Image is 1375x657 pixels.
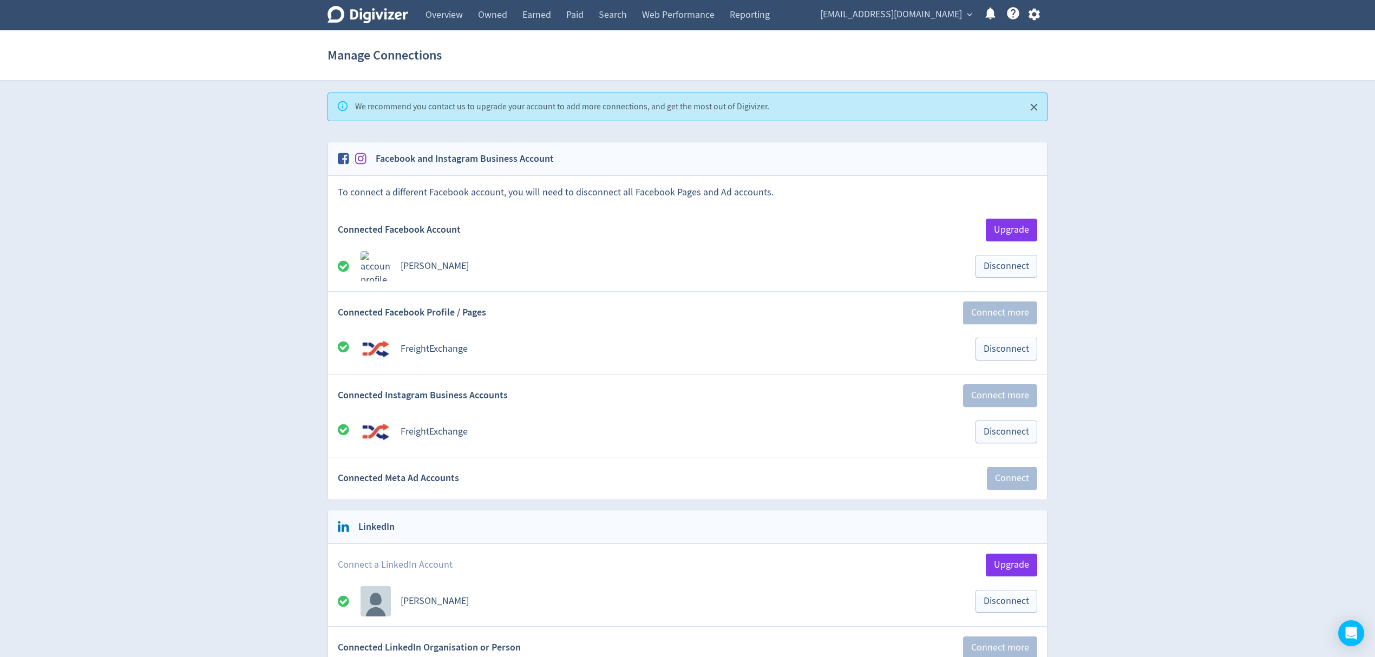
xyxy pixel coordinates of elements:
[971,391,1029,400] span: Connect more
[368,152,554,166] h2: Facebook and Instagram Business Account
[963,301,1037,324] button: Connect more
[975,338,1037,360] button: Disconnect
[361,586,391,616] img: account profile
[338,340,361,357] div: All good
[1338,620,1364,646] div: Open Intercom Messenger
[975,421,1037,443] button: Disconnect
[975,590,1037,613] button: Disconnect
[401,595,469,607] a: [PERSON_NAME]
[401,260,469,272] a: [PERSON_NAME]
[351,520,395,534] h2: LinkedIn
[361,417,391,447] img: Avatar for FreightExchange
[361,251,391,281] img: account profile
[1025,98,1043,116] button: Close
[984,427,1029,437] span: Disconnect
[975,255,1037,278] button: Disconnect
[328,176,1047,209] div: To connect a different Facebook account, you will need to disconnect all Facebook Pages and Ad ac...
[338,223,461,236] span: Connected Facebook Account
[820,6,962,23] span: [EMAIL_ADDRESS][DOMAIN_NAME]
[338,558,453,571] span: Connect a LinkedIn Account
[328,38,442,73] h1: Manage Connections
[361,334,391,364] img: Avatar for FreightExchange
[984,344,1029,354] span: Disconnect
[971,643,1029,653] span: Connect more
[965,10,974,19] span: expand_more
[338,423,361,440] div: All good
[963,384,1037,407] button: Connect more
[338,306,486,319] span: Connected Facebook Profile / Pages
[355,96,769,117] div: We recommend you contact us to upgrade your account to add more connections, and get the most out...
[995,474,1029,483] span: Connect
[338,389,508,402] span: Connected Instagram Business Accounts
[986,219,1037,241] button: Upgrade
[816,6,975,23] button: [EMAIL_ADDRESS][DOMAIN_NAME]
[987,467,1037,490] button: Connect
[338,471,459,485] span: Connected Meta Ad Accounts
[994,225,1029,235] span: Upgrade
[994,560,1029,570] span: Upgrade
[401,343,468,355] a: FreightExchange
[401,425,468,438] a: FreightExchange
[971,308,1029,318] span: Connect more
[986,554,1037,576] button: Upgrade
[338,641,521,654] span: Connected LinkedIn Organisation or Person
[984,596,1029,606] span: Disconnect
[984,261,1029,271] span: Disconnect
